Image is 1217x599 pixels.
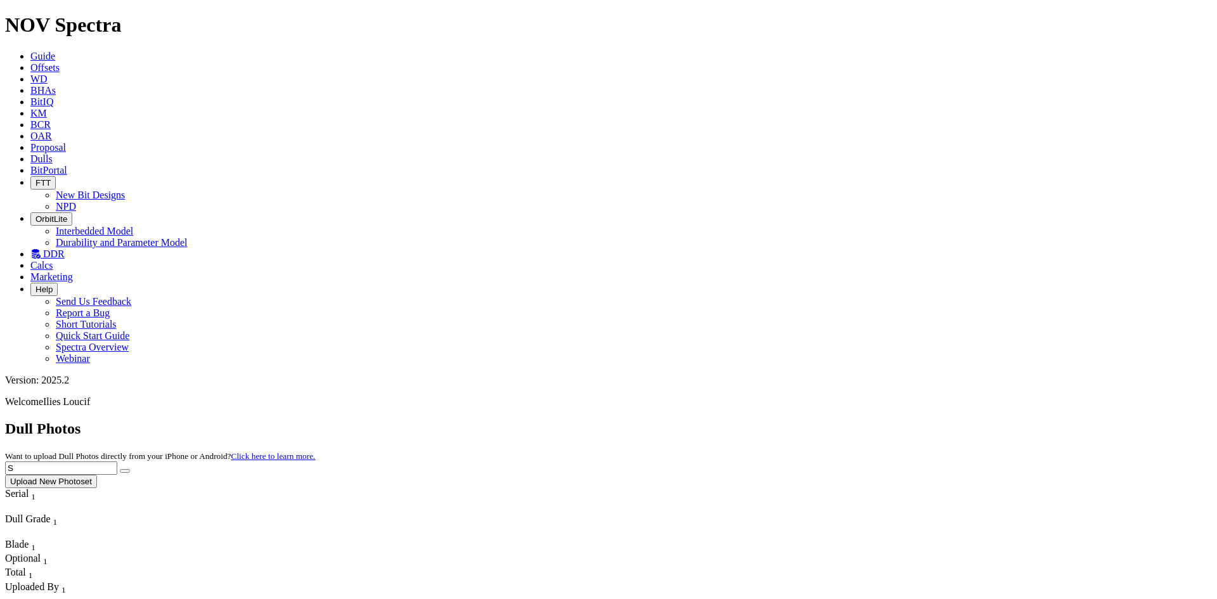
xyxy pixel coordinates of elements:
a: OAR [30,131,52,141]
sub: 1 [43,557,48,566]
a: BitIQ [30,96,53,107]
div: Sort None [5,553,49,567]
input: Search Serial Number [5,461,117,475]
a: BHAs [30,85,56,96]
a: BitPortal [30,165,67,176]
p: Welcome [5,396,1212,408]
button: Help [30,283,58,296]
span: Sort None [31,539,35,550]
a: Guide [30,51,55,61]
a: Report a Bug [56,307,110,318]
a: KM [30,108,47,119]
a: New Bit Designs [56,190,125,200]
div: Sort None [5,513,94,539]
button: Upload New Photoset [5,475,97,488]
div: Optional Sort None [5,553,49,567]
h1: NOV Spectra [5,13,1212,37]
a: Short Tutorials [56,319,117,330]
a: Click here to learn more. [231,451,316,461]
sub: 1 [29,571,33,581]
div: Sort None [5,539,49,553]
sub: 1 [61,585,66,595]
a: WD [30,74,48,84]
span: Help [35,285,53,294]
span: Serial [5,488,29,499]
span: Ilies Loucif [43,396,90,407]
span: Sort None [29,567,33,577]
small: Want to upload Dull Photos directly from your iPhone or Android? [5,451,315,461]
div: Dull Grade Sort None [5,513,94,527]
a: Durability and Parameter Model [56,237,188,248]
a: Offsets [30,62,60,73]
h2: Dull Photos [5,420,1212,437]
span: DDR [43,248,65,259]
span: Sort None [53,513,58,524]
div: Total Sort None [5,567,49,581]
a: Proposal [30,142,66,153]
div: Sort None [5,567,49,581]
sub: 1 [31,492,35,501]
span: Optional [5,553,41,564]
a: Interbedded Model [56,226,133,236]
button: FTT [30,176,56,190]
span: Dull Grade [5,513,51,524]
div: Serial Sort None [5,488,59,502]
div: Column Menu [5,502,59,513]
a: Spectra Overview [56,342,129,352]
sub: 1 [31,543,35,552]
button: OrbitLite [30,212,72,226]
span: Uploaded By [5,581,59,592]
a: Quick Start Guide [56,330,129,341]
span: Sort None [31,488,35,499]
span: Blade [5,539,29,550]
span: Total [5,567,26,577]
span: OrbitLite [35,214,67,224]
a: NPD [56,201,76,212]
div: Blade Sort None [5,539,49,553]
span: Sort None [43,553,48,564]
a: DDR [30,248,65,259]
sub: 1 [53,517,58,527]
div: Uploaded By Sort None [5,581,125,595]
div: Version: 2025.2 [5,375,1212,386]
span: Sort None [61,581,66,592]
a: Dulls [30,153,53,164]
a: BCR [30,119,51,130]
div: Column Menu [5,527,94,539]
span: FTT [35,178,51,188]
a: Calcs [30,260,53,271]
a: Webinar [56,353,90,364]
a: Marketing [30,271,73,282]
div: Sort None [5,488,59,513]
a: Send Us Feedback [56,296,131,307]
